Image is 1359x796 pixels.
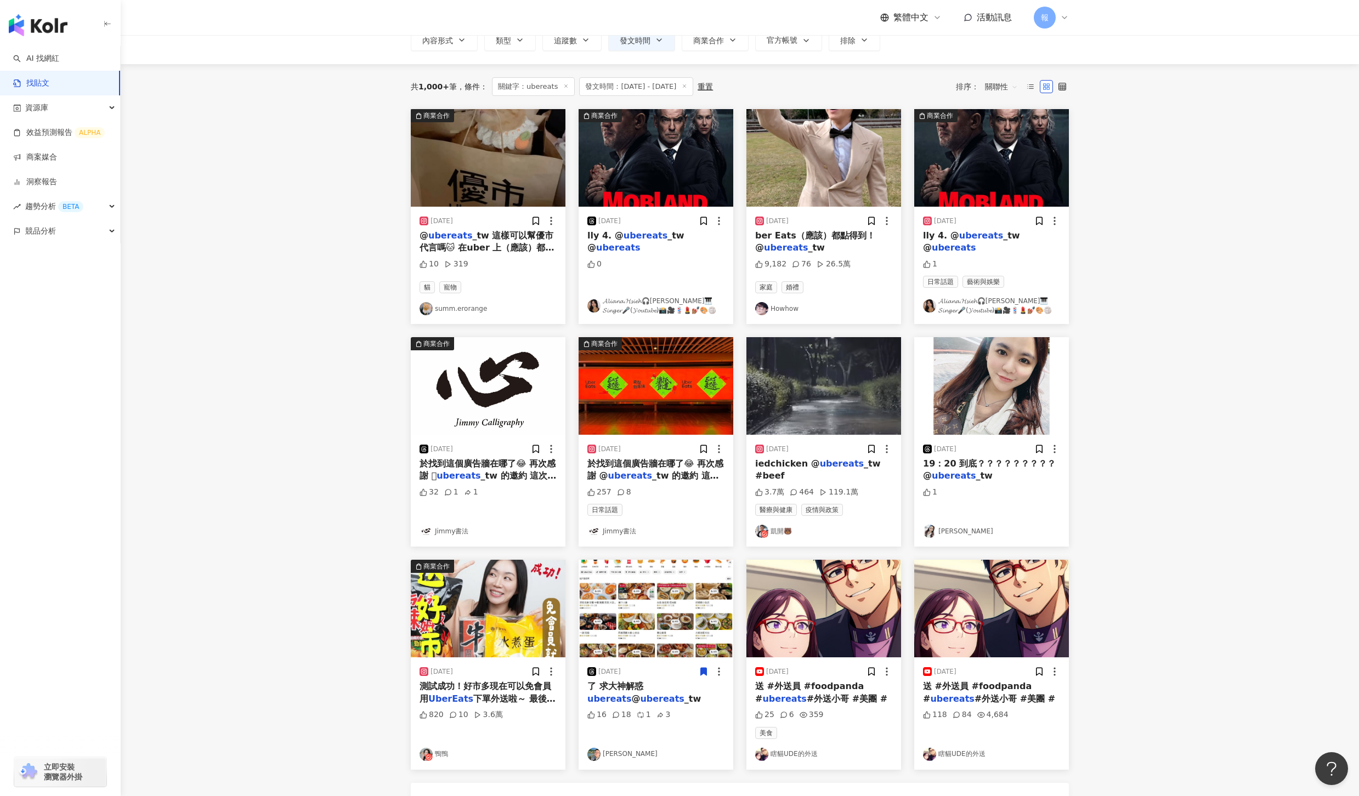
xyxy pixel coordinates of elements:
[587,681,643,691] span: 了 求大神解惑
[437,470,480,481] mark: ubereats
[930,693,974,704] mark: ubereats
[13,127,105,138] a: 效益預測報告ALPHA
[755,525,892,538] a: KOL Avatar凱開🐻
[598,667,621,676] div: [DATE]
[542,29,602,51] button: 追蹤數
[923,709,947,720] div: 118
[893,12,928,24] span: 繁體中文
[762,693,806,704] mark: ubereats
[579,77,693,96] span: 發文時間：[DATE] - [DATE]
[914,560,1069,657] img: post-image
[953,709,972,720] div: 84
[790,487,814,498] div: 464
[411,82,457,91] div: 共 筆
[808,242,824,253] span: _tw
[755,727,777,739] span: 美食
[587,525,601,538] img: KOL Avatar
[598,445,621,454] div: [DATE]
[934,445,956,454] div: [DATE]
[13,177,57,187] a: 洞察報告
[800,709,824,720] div: 359
[746,560,901,657] img: post-image
[927,110,953,121] div: 商業合作
[420,748,433,761] img: KOL Avatar
[617,487,631,498] div: 8
[420,525,557,538] a: KOL AvatarJimmy書法
[587,230,624,241] span: lly 4. @
[840,36,856,45] span: 排除
[579,109,733,207] img: post-image
[418,82,449,91] span: 1,000+
[755,458,881,481] span: _tw #beef
[959,230,1003,241] mark: ubereats
[411,29,478,51] button: 內容形式
[755,504,797,516] span: 醫療與健康
[431,667,453,676] div: [DATE]
[755,709,774,720] div: 25
[819,487,858,498] div: 119.1萬
[977,12,1012,22] span: 活動訊息
[411,337,565,435] button: 商業合作
[923,487,937,498] div: 1
[923,297,1060,315] a: KOL Avatar𝓐𝓵𝓲𝓪𝓷𝓪.𝓗𝓼𝓲𝓮𝓱🎧[PERSON_NAME]🎹𝓢𝓲𝓷𝓰𝓮𝓻🎤(𝓨𝓸𝓾𝓽𝓾𝓫𝓮)📸🎥💈💄💅🏽🎨🏐
[684,693,701,704] span: _tw
[923,525,936,538] img: KOL Avatar
[755,302,892,315] a: KOL AvatarHowhow
[423,110,450,121] div: 商業合作
[587,709,607,720] div: 16
[18,763,39,781] img: chrome extension
[25,95,48,120] span: 資源庫
[411,109,565,207] img: post-image
[587,748,724,761] a: KOL Avatar[PERSON_NAME]
[587,470,719,493] span: _tw 的邀約 這次的曝
[13,78,49,89] a: 找貼文
[914,109,1069,207] img: post-image
[25,194,83,219] span: 趨勢分析
[817,259,851,270] div: 26.5萬
[767,36,797,44] span: 官方帳號
[457,82,488,91] span: 條件 ：
[755,302,768,315] img: KOL Avatar
[484,29,536,51] button: 類型
[587,504,622,516] span: 日常話題
[766,217,789,226] div: [DATE]
[444,259,468,270] div: 319
[420,281,435,293] span: 貓
[449,709,468,720] div: 10
[755,259,786,270] div: 9,182
[554,36,577,45] span: 追蹤數
[587,259,602,270] div: 0
[780,709,794,720] div: 6
[656,709,671,720] div: 3
[587,525,724,538] a: KOL AvatarJimmy書法
[792,259,811,270] div: 76
[579,337,733,435] img: post-image
[640,693,684,704] mark: ubereats
[598,217,621,226] div: [DATE]
[431,217,453,226] div: [DATE]
[420,458,556,481] span: 於找到這個廣告牆在哪了😂 再次感謝 
[587,458,723,481] span: 於找到這個廣告牆在哪了😂 再次感謝 @
[977,709,1009,720] div: 4,684
[932,470,976,481] mark: ubereats
[587,297,724,315] a: KOL Avatar𝓐𝓵𝓲𝓪𝓷𝓪.𝓗𝓼𝓲𝓮𝓱🎧[PERSON_NAME]🎹𝓢𝓲𝓷𝓰𝓮𝓻🎤(𝓨𝓸𝓾𝓽𝓾𝓫𝓮)📸🎥💈💄💅🏽🎨🏐
[420,525,433,538] img: KOL Avatar
[420,681,551,703] span: 測試成功！好市多現在可以免會員用
[755,487,784,498] div: 3.7萬
[439,281,461,293] span: 寵物
[620,36,650,45] span: 發文時間
[464,487,478,498] div: 1
[755,681,864,703] span: 送 #外送員 #foodpanda #
[923,276,958,288] span: 日常話題
[579,109,733,207] button: 商業合作
[746,337,901,435] img: post-image
[608,29,675,51] button: 發文時間
[923,230,1020,253] span: _tw @
[596,242,640,253] mark: ubereats
[25,219,56,243] span: 競品分析
[420,748,557,761] a: KOL Avatar鴨鴨
[914,337,1069,435] img: post-image
[9,14,67,36] img: logo
[923,299,936,312] img: KOL Avatar
[492,77,575,96] span: 關鍵字：ubereats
